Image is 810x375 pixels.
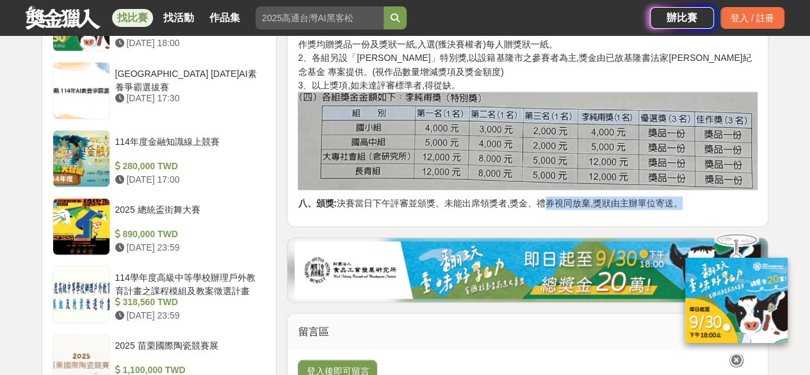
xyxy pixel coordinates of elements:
[115,135,261,159] div: 114年度金融知識線上競賽
[115,37,261,50] div: [DATE] 18:00
[115,308,261,322] div: [DATE] 23:59
[115,91,261,104] div: [DATE] 17:30
[720,7,784,29] div: 登入 / 註冊
[115,67,261,91] div: [GEOGRAPHIC_DATA] [DATE]AI素養爭霸選拔賽
[158,9,199,27] a: 找活動
[115,240,261,254] div: [DATE] 23:59
[255,6,384,29] input: 2025高通台灣AI黑客松
[288,313,768,349] div: 留言區
[298,92,757,190] img: 27a1bd08-0927-4b7a-84ae-837250a5cb3b.jpg
[204,9,245,27] a: 作品集
[115,338,261,363] div: 2025 苗栗國際陶瓷競賽展
[298,197,337,208] strong: 八、頒獎:
[112,9,153,27] a: 找比賽
[53,129,266,187] a: 114年度金融知識線上競賽 280,000 TWD [DATE] 17:00
[115,159,261,172] div: 280,000 TWD
[685,258,788,343] img: ff197300-f8ee-455f-a0ae-06a3645bc375.jpg
[115,271,261,295] div: 114學年度高級中等學校辦理戶外教育計畫之課程模組及教案徵選計畫
[115,227,261,240] div: 890,000 TWD
[53,265,266,323] a: 114學年度高級中等學校辦理戶外教育計畫之課程模組及教案徵選計畫 318,560 TWD [DATE] 23:59
[298,196,757,210] p: 決賽當日下午評審並頒獎。未能出席領獎者,獎金、禮券視同放棄,獎狀由主辦單位寄送。
[53,197,266,255] a: 2025 總統盃街舞大賽 890,000 TWD [DATE] 23:59
[650,7,714,29] a: 辦比賽
[295,241,761,299] img: 307666ae-e2b5-4529-babb-bb0b8697cad8.jpg
[115,172,261,186] div: [DATE] 17:00
[115,295,261,308] div: 318,560 TWD
[115,203,261,227] div: 2025 總統盃街舞大賽
[53,62,266,119] a: [GEOGRAPHIC_DATA] [DATE]AI素養爭霸選拔賽 [DATE] 17:30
